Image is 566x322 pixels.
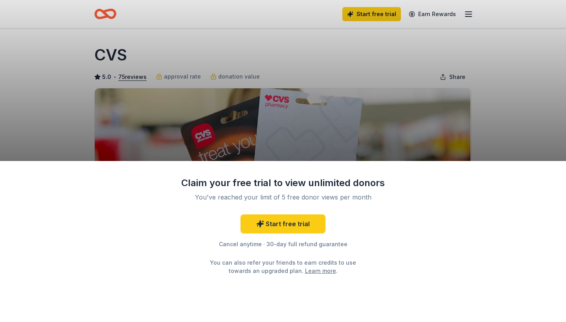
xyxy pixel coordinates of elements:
a: Learn more [305,267,336,275]
div: Cancel anytime · 30-day full refund guarantee [181,240,385,249]
div: You've reached your limit of 5 free donor views per month [190,192,376,202]
div: You can also refer your friends to earn credits to use towards an upgraded plan. . [203,258,363,275]
a: Start free trial [241,214,325,233]
div: Claim your free trial to view unlimited donors [181,177,385,189]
